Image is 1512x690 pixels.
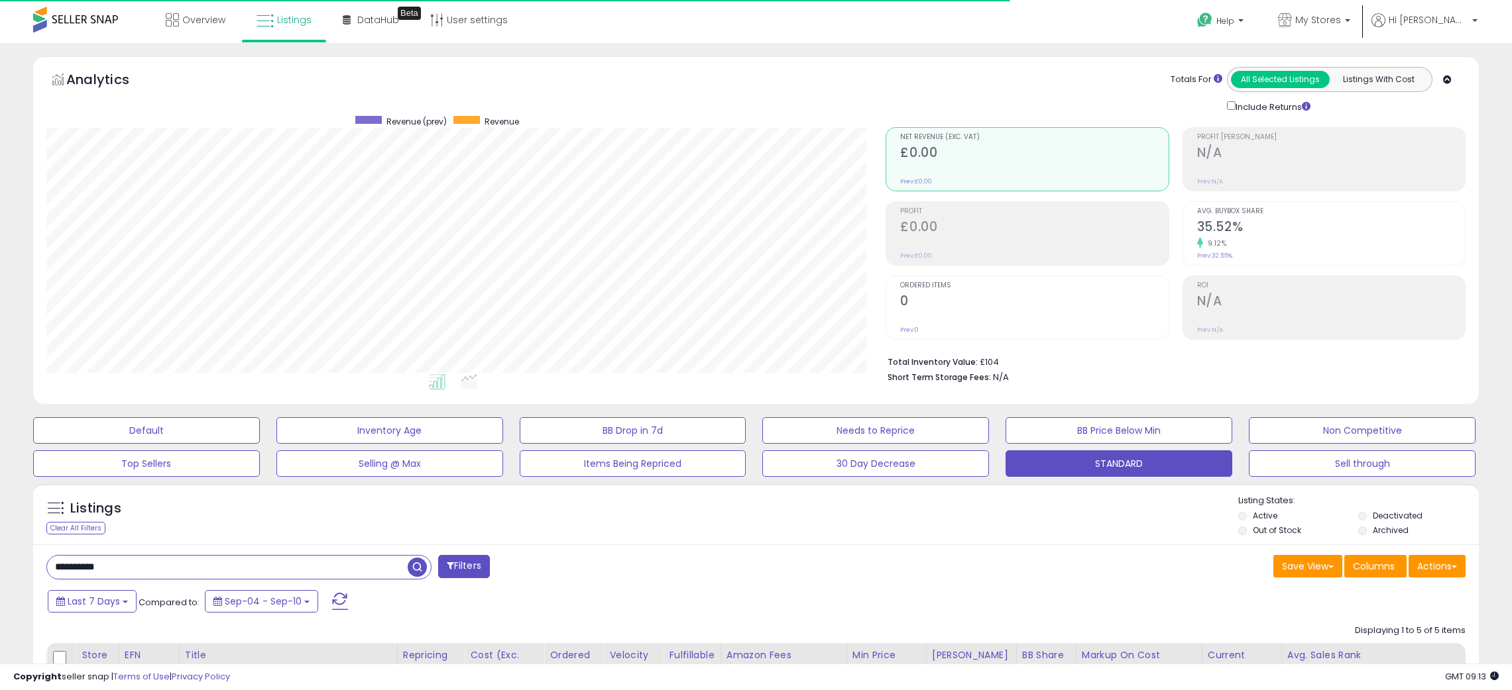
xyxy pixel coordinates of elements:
button: Default [33,417,260,444]
div: Amazon Fees [727,648,841,662]
span: Columns [1353,560,1395,573]
button: Sep-04 - Sep-10 [205,590,318,613]
div: Velocity [609,648,658,662]
h5: Analytics [66,70,155,92]
div: Clear All Filters [46,522,105,534]
a: Terms of Use [113,670,170,683]
button: Last 7 Days [48,590,137,613]
label: Out of Stock [1253,524,1301,536]
a: Privacy Policy [172,670,230,683]
small: 9.12% [1203,238,1227,248]
div: Ordered Items [550,648,598,676]
span: Last 7 Days [68,595,120,608]
span: Revenue [485,116,519,127]
div: Displaying 1 to 5 of 5 items [1355,624,1466,637]
small: Prev: £0.00 [900,177,932,185]
button: 30 Day Decrease [762,450,989,477]
button: Listings With Cost [1329,71,1428,88]
a: Help [1187,2,1257,43]
span: Ordered Items [900,282,1168,289]
button: Actions [1409,555,1466,577]
button: BB Price Below Min [1006,417,1232,444]
small: Prev: N/A [1197,326,1223,334]
button: Needs to Reprice [762,417,989,444]
label: Deactivated [1373,510,1423,521]
button: Filters [438,555,490,578]
span: Net Revenue (Exc. VAT) [900,134,1168,141]
span: Sep-04 - Sep-10 [225,595,302,608]
small: Prev: N/A [1197,177,1223,185]
span: Profit [900,208,1168,215]
button: STANDARD [1006,450,1232,477]
span: ROI [1197,282,1465,289]
h2: £0.00 [900,145,1168,163]
div: Store Name [82,648,113,676]
div: Totals For [1171,74,1222,86]
div: Min Price [852,648,921,662]
small: Prev: £0.00 [900,252,932,260]
span: Listings [277,13,312,26]
b: Short Term Storage Fees: [888,371,991,383]
label: Archived [1373,524,1409,536]
h2: 35.52% [1197,219,1465,237]
span: My Stores [1295,13,1341,26]
p: Listing States: [1238,495,1479,507]
strong: Copyright [13,670,62,683]
button: Columns [1344,555,1407,577]
button: All Selected Listings [1231,71,1330,88]
i: Get Help [1196,12,1213,28]
small: Prev: 0 [900,326,919,334]
li: £104 [888,353,1456,369]
span: Profit [PERSON_NAME] [1197,134,1465,141]
button: Sell through [1249,450,1476,477]
span: Help [1216,15,1234,26]
small: Amazon Fees. [727,662,734,674]
div: Fulfillable Quantity [669,648,715,676]
b: Total Inventory Value: [888,356,978,368]
h2: £0.00 [900,219,1168,237]
div: seller snap | | [13,671,230,683]
span: Hi [PERSON_NAME] [1389,13,1468,26]
div: EFN [125,648,174,662]
button: Inventory Age [276,417,503,444]
h5: Listings [70,499,121,518]
div: Repricing [403,648,459,662]
button: Top Sellers [33,450,260,477]
h2: N/A [1197,293,1465,311]
button: Selling @ Max [276,450,503,477]
button: Save View [1273,555,1342,577]
div: Title [185,648,392,662]
div: Cost (Exc. VAT) [470,648,538,676]
button: Non Competitive [1249,417,1476,444]
span: Revenue (prev) [386,116,447,127]
span: Avg. Buybox Share [1197,208,1465,215]
div: Markup on Cost [1082,648,1196,662]
button: BB Drop in 7d [520,417,746,444]
span: Overview [182,13,225,26]
div: Current Buybox Price [1208,648,1276,676]
small: Prev: 32.55% [1197,252,1232,260]
div: Tooltip anchor [398,7,421,20]
div: [PERSON_NAME] [932,648,1011,662]
span: DataHub [357,13,399,26]
div: Include Returns [1217,99,1326,114]
label: Active [1253,510,1277,521]
span: Compared to: [139,596,200,609]
div: BB Share 24h. [1022,648,1071,676]
button: Items Being Repriced [520,450,746,477]
span: 2025-09-18 09:13 GMT [1445,670,1499,683]
a: Hi [PERSON_NAME] [1371,13,1478,43]
h2: N/A [1197,145,1465,163]
span: N/A [993,371,1009,383]
h2: 0 [900,293,1168,311]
